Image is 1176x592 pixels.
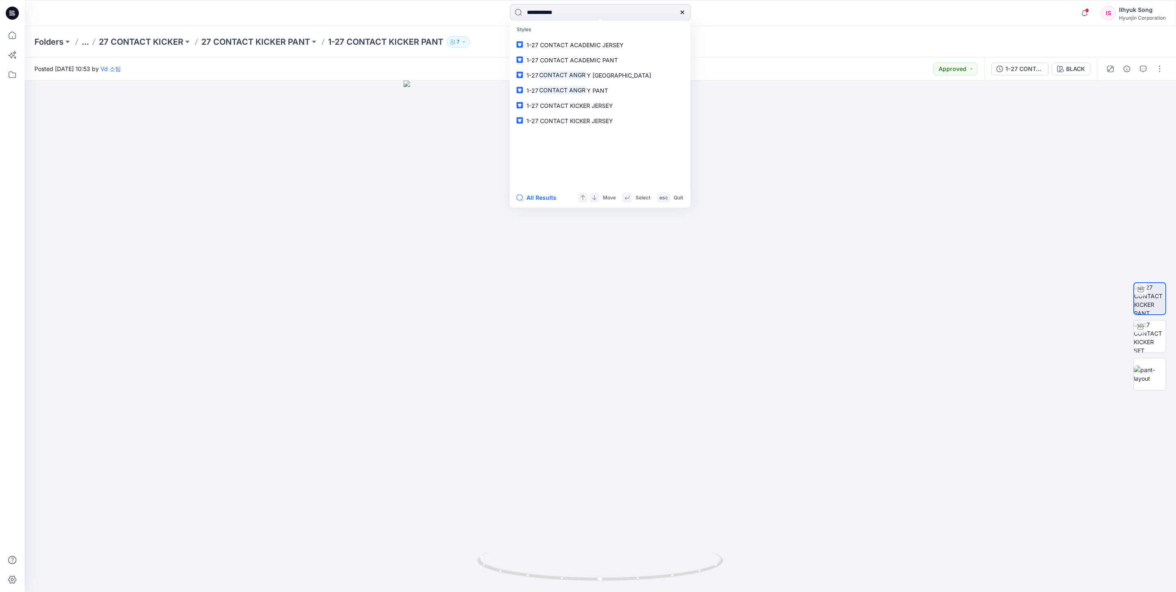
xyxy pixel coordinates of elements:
a: 1-27 CONTACT ACADEMIC PANT [512,52,689,67]
div: 1-27 CONTACT KICKER PANT [1005,64,1043,73]
a: 1-27 CONTACT KICKER JERSEY [512,113,689,128]
span: 1-27 [526,71,538,78]
a: 27 CONTACT KICKER [99,36,183,48]
button: All Results [517,193,562,203]
a: 1-27CONTACT ANGRY [GEOGRAPHIC_DATA] [512,67,689,82]
span: 1-27 CONTACT ACADEMIC PANT [526,56,618,63]
a: Vd 소팀 [100,65,121,72]
span: Y PANT [587,87,608,94]
button: BLACK [1052,62,1090,75]
img: 1-27 CONTACT KICKER PANT [1134,283,1165,314]
button: 1-27 CONTACT KICKER PANT [991,62,1048,75]
img: pant-layout [1134,366,1166,383]
a: 1-27 CONTACT KICKER JERSEY [512,98,689,113]
button: ... [82,36,89,48]
p: 1-27 CONTACT KICKER PANT [328,36,443,48]
a: 1-27 CONTACT ACADEMIC JERSEY [512,37,689,52]
div: Ilhyuk Song [1119,5,1166,15]
mark: CONTACT ANGR [538,70,587,80]
span: 1-27 CONTACT KICKER JERSEY [526,117,613,124]
button: Details [1120,62,1133,75]
span: 1-27 [526,87,538,94]
div: BLACK [1066,64,1085,73]
p: Move [603,193,616,202]
img: 127 CONTACT KICKER SET [1134,320,1166,352]
mark: CONTACT ANGR [538,85,587,95]
p: Select [636,193,650,202]
div: IS [1101,6,1116,21]
p: 7 [457,37,460,46]
span: Y [GEOGRAPHIC_DATA] [587,71,651,78]
p: Quit [674,193,683,202]
div: Hyunjin Corporation [1119,15,1166,21]
a: 27 CONTACT KICKER PANT [201,36,310,48]
span: 1-27 CONTACT ACADEMIC JERSEY [526,41,624,48]
span: Posted [DATE] 10:53 by [34,64,121,73]
span: 1-27 CONTACT KICKER JERSEY [526,102,613,109]
p: Styles [512,22,689,37]
p: esc [659,193,668,202]
a: 1-27CONTACT ANGRY PANT [512,82,689,98]
a: Folders [34,36,64,48]
button: 7 [447,36,470,48]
